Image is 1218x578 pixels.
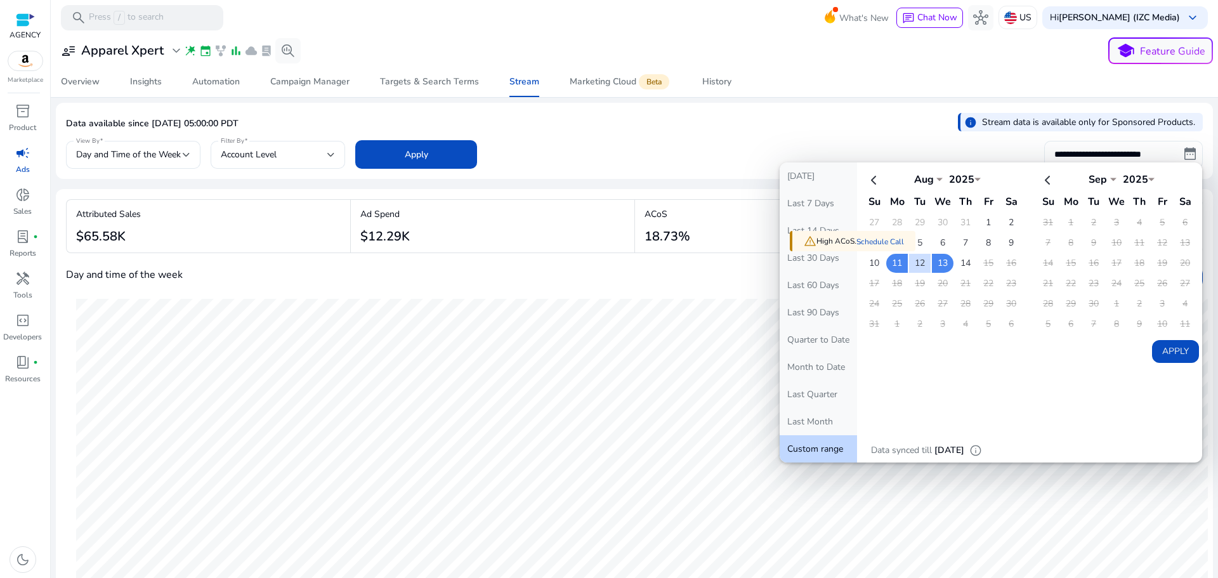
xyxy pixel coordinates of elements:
span: donut_small [15,187,30,202]
button: hub [968,5,993,30]
button: chatChat Now [896,8,963,28]
span: event [199,44,212,57]
p: Product [9,122,36,133]
h4: Day and time of the week [66,269,183,281]
span: dark_mode [15,552,30,567]
span: Account Level [221,148,277,161]
h3: $65.58K [76,229,141,244]
span: chat [902,12,915,25]
button: Last 60 Days [780,272,857,299]
p: Stream data is available only for Sponsored Products. [982,115,1195,129]
b: [PERSON_NAME] (IZC Media) [1059,11,1180,23]
p: [DATE] [934,443,964,457]
button: Last 30 Days [780,244,857,272]
span: expand_more [169,43,184,58]
span: info [969,444,982,457]
span: cloud [245,44,258,57]
img: amazon.svg [8,51,43,70]
button: Last Quarter [780,381,857,408]
span: info [964,116,977,129]
button: Month to Date [780,353,857,381]
div: History [702,77,731,86]
div: Targets & Search Terms [380,77,479,86]
div: Campaign Manager [270,77,350,86]
span: school [1116,42,1135,60]
button: Last 7 Days [780,190,857,217]
mat-label: Filter By [221,136,244,145]
button: Last 90 Days [780,299,857,326]
div: 2025 [1116,173,1155,187]
span: campaign [15,145,30,161]
div: Overview [61,77,100,86]
button: schoolFeature Guide [1108,37,1213,64]
div: High ACoS. [790,231,915,252]
button: [DATE] [780,162,857,190]
span: bar_chart [230,44,242,57]
p: US [1019,6,1031,29]
button: search_insights [275,38,301,63]
span: lab_profile [260,44,273,57]
p: ACoS [645,207,690,221]
p: Tools [13,289,32,301]
a: Schedule Call [856,237,904,247]
span: Day and Time of the Week [76,148,181,161]
h3: 18.73% [645,229,690,244]
div: Automation [192,77,240,86]
button: Last Month [780,408,857,435]
span: Beta [639,74,669,89]
span: fiber_manual_record [33,360,38,365]
div: Aug [905,173,943,187]
p: Ad Spend [360,207,410,221]
p: Reports [10,247,36,259]
p: Ads [16,164,30,175]
button: Apply [1152,340,1199,363]
span: hub [973,10,988,25]
p: Hi [1050,13,1180,22]
button: Custom range [780,435,857,463]
div: Stream [509,77,539,86]
span: / [114,11,125,25]
img: us.svg [1004,11,1017,24]
mat-label: View By [76,136,100,145]
button: Last 14 Days [780,217,857,244]
p: Feature Guide [1140,44,1205,59]
span: search_insights [280,43,296,58]
div: 2025 [943,173,981,187]
span: code_blocks [15,313,30,328]
p: Sales [13,206,32,217]
p: Developers [3,331,42,343]
span: inventory_2 [15,103,30,119]
p: AGENCY [10,29,41,41]
span: user_attributes [61,43,76,58]
p: Marketplace [8,76,43,85]
p: Data synced till [871,443,932,457]
span: keyboard_arrow_down [1185,10,1200,25]
div: Marketing Cloud [570,77,672,87]
p: Press to search [89,11,164,25]
span: book_4 [15,355,30,370]
span: wand_stars [184,44,197,57]
span: search [71,10,86,25]
span: fiber_manual_record [33,234,38,239]
span: Chat Now [917,11,957,23]
span: lab_profile [15,229,30,244]
h3: $12.29K [360,229,410,244]
button: Quarter to Date [780,326,857,353]
span: handyman [15,271,30,286]
span: Apply [405,148,428,161]
p: Resources [5,373,41,384]
p: Attributed Sales [76,207,141,221]
div: Sep [1078,173,1116,187]
div: Insights [130,77,162,86]
span: What's New [839,7,889,29]
span: family_history [214,44,227,57]
button: Apply [355,140,477,169]
span: warning [804,235,816,247]
h3: Apparel Xpert [81,43,164,58]
p: Data available since [DATE] 05:00:00 PDT [66,117,239,130]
